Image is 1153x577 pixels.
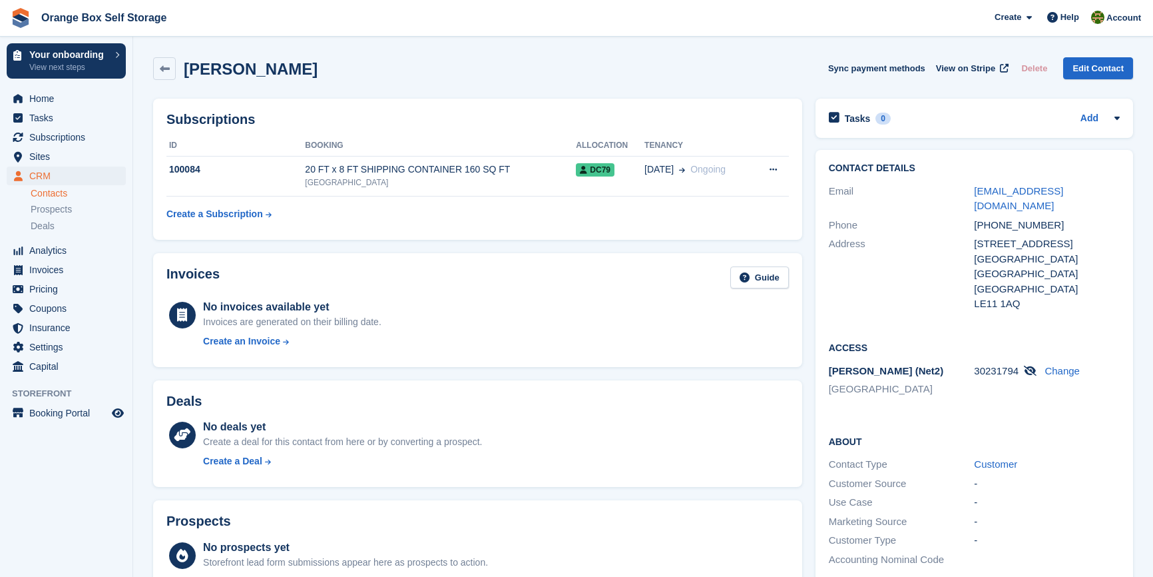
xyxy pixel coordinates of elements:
h2: Tasks [845,113,871,125]
span: [PERSON_NAME] (Net2) [829,365,944,376]
img: stora-icon-8386f47178a22dfd0bd8f6a31ec36ba5ce8667c1dd55bd0f319d3a0aa187defe.svg [11,8,31,28]
span: Pricing [29,280,109,298]
div: Create an Invoice [203,334,280,348]
div: Customer Type [829,533,975,548]
a: Create a Deal [203,454,482,468]
div: Contact Type [829,457,975,472]
div: [PHONE_NUMBER] [974,218,1120,233]
div: Marketing Source [829,514,975,530]
span: Capital [29,357,109,376]
h2: Invoices [166,267,220,288]
a: Add [1080,111,1098,127]
p: View next steps [29,61,109,73]
h2: Subscriptions [166,112,789,127]
a: Guide [730,267,789,288]
div: Use Case [829,495,975,510]
a: menu [7,109,126,127]
span: 30231794 [974,365,1019,376]
a: Contacts [31,187,126,200]
span: View on Stripe [936,62,995,75]
span: Storefront [12,387,132,400]
span: Sites [29,147,109,166]
a: menu [7,147,126,166]
a: Prospects [31,203,126,217]
div: Email [829,184,975,214]
div: Create a Deal [203,454,262,468]
a: Deals [31,219,126,233]
div: - [974,495,1120,510]
div: Accounting Nominal Code [829,552,975,568]
th: Booking [305,135,576,157]
button: Sync payment methods [828,57,925,79]
div: [GEOGRAPHIC_DATA] [974,267,1120,282]
span: Settings [29,338,109,356]
div: [GEOGRAPHIC_DATA] [974,282,1120,297]
span: Home [29,89,109,108]
div: Create a deal for this contact from here or by converting a prospect. [203,435,482,449]
span: Help [1060,11,1079,24]
div: - [974,476,1120,492]
span: Account [1106,11,1141,25]
span: Deals [31,220,55,233]
a: Customer [974,458,1017,470]
span: Coupons [29,299,109,318]
span: CRM [29,167,109,185]
h2: Deals [166,394,202,409]
div: 0 [875,113,891,125]
a: menu [7,261,126,279]
span: Ongoing [690,164,726,175]
div: Storefront lead form submissions appear here as prospects to action. [203,556,488,570]
h2: About [829,434,1120,448]
div: 100084 [166,163,305,177]
li: [GEOGRAPHIC_DATA] [829,382,975,397]
th: Tenancy [644,135,752,157]
div: - [974,514,1120,530]
div: - [974,533,1120,548]
a: Edit Contact [1063,57,1133,79]
span: DC79 [576,163,614,177]
a: Preview store [110,405,126,421]
span: Booking Portal [29,404,109,422]
a: Your onboarding View next steps [7,43,126,79]
a: menu [7,128,126,147]
div: LE11 1AQ [974,296,1120,312]
h2: [PERSON_NAME] [184,60,318,78]
a: menu [7,280,126,298]
span: [DATE] [644,163,674,177]
div: Customer Source [829,476,975,492]
a: menu [7,241,126,260]
a: menu [7,89,126,108]
button: Delete [1016,57,1052,79]
a: View on Stripe [931,57,1011,79]
a: Orange Box Self Storage [36,7,172,29]
a: Change [1044,365,1080,376]
p: Your onboarding [29,50,109,59]
th: Allocation [576,135,644,157]
div: [STREET_ADDRESS] [974,237,1120,252]
div: No deals yet [203,419,482,435]
span: Prospects [31,203,72,216]
a: menu [7,299,126,318]
th: ID [166,135,305,157]
div: Create a Subscription [166,207,263,221]
div: Address [829,237,975,312]
a: [EMAIL_ADDRESS][DOMAIN_NAME] [974,185,1063,212]
a: Create a Subscription [166,202,272,227]
span: Tasks [29,109,109,127]
a: Create an Invoice [203,334,381,348]
div: [GEOGRAPHIC_DATA] [974,252,1120,267]
div: No prospects yet [203,540,488,556]
span: Insurance [29,318,109,337]
div: 20 FT x 8 FT SHIPPING CONTAINER 160 SQ FT [305,163,576,177]
span: Subscriptions [29,128,109,147]
h2: Access [829,340,1120,354]
a: menu [7,338,126,356]
a: menu [7,404,126,422]
h2: Prospects [166,514,231,529]
img: SARAH T [1091,11,1104,24]
a: menu [7,357,126,376]
div: [GEOGRAPHIC_DATA] [305,177,576,189]
div: No invoices available yet [203,299,381,315]
h2: Contact Details [829,163,1120,174]
span: Analytics [29,241,109,260]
